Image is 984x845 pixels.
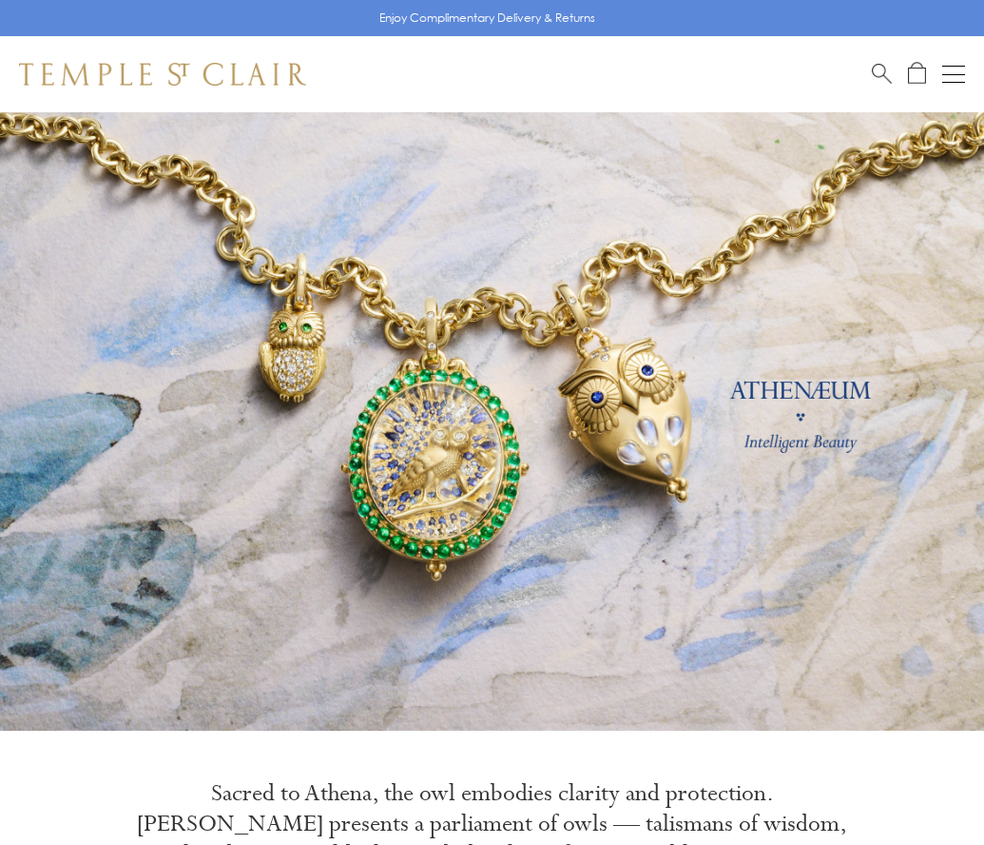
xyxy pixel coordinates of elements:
p: Enjoy Complimentary Delivery & Returns [379,9,595,28]
a: Search [872,62,892,86]
a: Open Shopping Bag [908,62,926,86]
img: Temple St. Clair [19,63,306,86]
button: Open navigation [942,63,965,86]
